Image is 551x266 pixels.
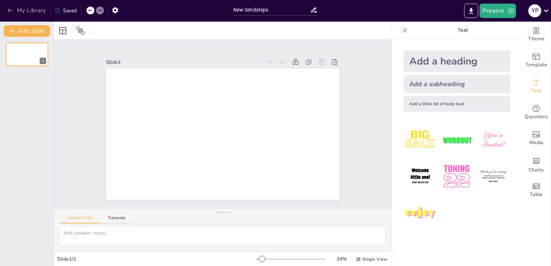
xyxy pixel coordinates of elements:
div: Add ready made slides [522,48,551,74]
button: Export to PowerPoint [464,4,478,18]
img: 5.jpeg [440,160,473,193]
img: 7.jpeg [404,196,437,230]
span: Template [525,61,547,69]
div: Add text boxes [522,74,551,99]
span: Single View [362,256,387,262]
img: 6.jpeg [477,160,510,193]
span: Text [531,87,541,95]
button: Y P [528,4,541,18]
div: Add a heading [404,50,510,72]
span: Position [76,26,85,35]
div: 34 % [333,256,350,262]
div: Layout [57,25,69,36]
div: Saved [54,7,77,14]
div: Add charts and graphs [522,151,551,177]
p: Text [411,22,515,39]
input: Insert title [233,5,310,15]
div: 1 [6,43,48,66]
div: Get real-time input from your audience [522,99,551,125]
img: 2.jpeg [440,123,473,157]
button: Transcript [101,216,133,223]
div: Y P [528,4,541,17]
div: Add images, graphics, shapes or video [522,125,551,151]
span: Table [530,191,543,199]
span: Theme [528,35,545,43]
button: Add slide [4,25,50,37]
button: Present [480,4,516,18]
img: 1.jpeg [404,123,437,157]
img: 4.jpeg [404,160,437,193]
div: Slide 1 / 1 [57,256,256,262]
div: Add a little bit of body text [404,96,510,112]
span: Questions [525,113,548,121]
div: Add a table [522,177,551,203]
span: Media [529,139,543,147]
div: Change the overall theme [522,22,551,48]
button: Speaker Notes [60,216,101,223]
span: Charts [529,166,544,174]
div: Add a subheading [404,75,510,93]
img: 3.jpeg [477,123,510,157]
div: 1 [40,58,46,64]
button: My Library [5,5,49,16]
